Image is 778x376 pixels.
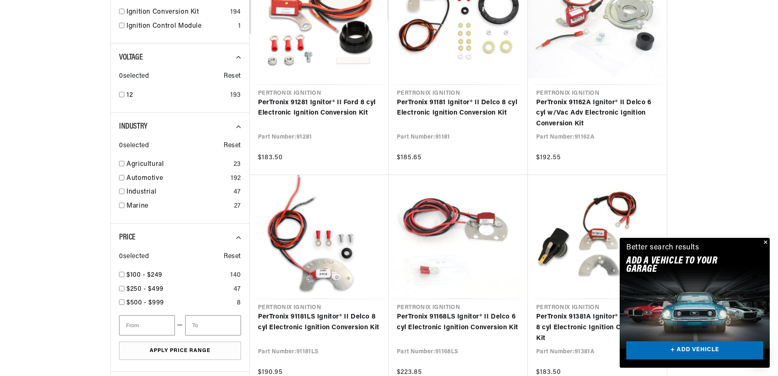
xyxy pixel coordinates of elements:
a: Payment, Pricing, and Promotions FAQ [8,207,157,220]
div: JBA Performance Exhaust [8,91,157,99]
a: Orders FAQ [8,172,157,185]
span: Voltage [119,53,143,62]
div: 27 [234,201,241,212]
span: — [177,320,183,331]
div: Ignition Products [8,57,157,65]
div: 47 [234,187,241,198]
span: $500 - $999 [126,299,164,306]
a: Automotive [126,173,227,184]
div: Payment, Pricing, and Promotions [8,194,157,202]
a: Industrial [126,187,230,198]
input: To [185,315,241,335]
h2: Add A VEHICLE to your garage [626,257,742,274]
a: FAQs [8,105,157,117]
span: 0 selected [119,71,149,82]
a: Marine [126,201,231,212]
span: Industry [119,122,148,131]
button: Apply Price Range [119,342,241,360]
div: 23 [234,159,241,170]
span: Reset [224,71,241,82]
span: Price [119,233,136,242]
div: 192 [231,173,241,184]
a: PerTronix 91162A Ignitor® II Delco 6 cyl w/Vac Adv Electronic Ignition Conversion Kit [536,98,659,129]
a: PerTronix 91181 Ignitor® II Delco 8 cyl Electronic Ignition Conversion Kit [397,98,520,119]
div: 193 [230,90,241,101]
a: POWERED BY ENCHANT [114,238,159,246]
a: + ADD VEHICLE [626,341,763,360]
a: Ignition Control Module [126,21,235,32]
div: 194 [230,7,241,18]
a: Agricultural [126,159,230,170]
input: From [119,315,175,335]
div: Orders [8,160,157,168]
div: 8 [237,298,241,309]
a: PerTronix 91181LS Ignitor® II Delco 8 cyl Electronic Ignition Conversion Kit [258,312,380,333]
div: Better search results [626,242,699,254]
span: Reset [224,141,241,151]
span: $100 - $249 [126,272,162,278]
span: Reset [224,251,241,262]
button: Close [760,238,770,248]
a: 12 [126,90,227,101]
div: 47 [234,284,241,295]
button: Contact Us [8,221,157,236]
a: PerTronix 91281 Ignitor® II Ford 8 cyl Electronic Ignition Conversion Kit [258,98,380,119]
a: Ignition Conversion Kit [126,7,227,18]
span: $250 - $499 [126,286,164,292]
a: Shipping FAQs [8,139,157,151]
span: 0 selected [119,141,149,151]
a: PerTronix 91381A Ignitor® II Chrysler 8 cyl Electronic Ignition Conversion Kit [536,312,659,344]
div: 140 [230,270,241,281]
div: Shipping [8,126,157,134]
a: FAQ [8,70,157,83]
div: 1 [238,21,241,32]
a: PerTronix 91168LS Ignitor® II Delco 6 cyl Electronic Ignition Conversion Kit [397,312,520,333]
span: 0 selected [119,251,149,262]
